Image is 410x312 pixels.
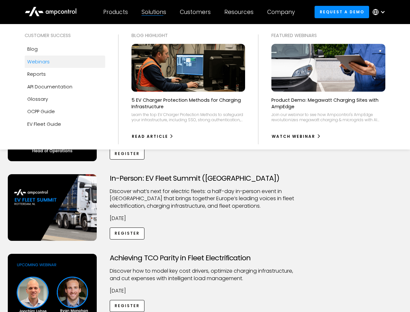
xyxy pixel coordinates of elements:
p: ​Discover what’s next for electric fleets: a half-day in-person event in [GEOGRAPHIC_DATA] that b... [110,188,301,210]
a: Webinars [25,56,105,68]
p: [DATE] [110,215,301,222]
div: Glossary [27,96,48,103]
div: Reports [27,71,46,78]
a: OCPP Guide [25,105,105,118]
a: Request a demo [315,6,369,18]
div: Blog Highlight [131,32,245,39]
div: API Documentation [27,83,72,90]
h3: Achieving TCO Parity in Fleet Electrification [110,254,301,262]
p: Discover how to model key cost drivers, optimize charging infrastructure, and cut expenses with i... [110,267,301,282]
a: Reports [25,68,105,80]
div: Company [267,8,295,16]
a: Read Article [131,131,174,142]
div: Join our webinar to see how Ampcontrol's AmpEdge revolutionizes megawatt charging & microgrids wi... [271,112,385,122]
div: EV Fleet Guide [27,121,61,128]
div: OCPP Guide [27,108,55,115]
a: Register [110,227,145,240]
div: watch webinar [272,134,315,139]
a: Register [110,300,145,312]
a: EV Fleet Guide [25,118,105,130]
div: Webinars [27,58,50,65]
a: Blog [25,43,105,55]
a: watch webinar [271,131,321,142]
p: Product Demo: Megawatt Charging Sites with AmpEdge [271,97,385,110]
div: Customers [180,8,211,16]
div: Products [103,8,128,16]
div: Solutions [142,8,166,16]
p: [DATE] [110,287,301,294]
a: Glossary [25,93,105,105]
div: Read Article [132,134,168,139]
div: Blog [27,45,38,53]
div: Learn the top EV Charger Protection Methods to safeguard your infrastructure, including SSO, stro... [131,112,245,122]
div: Featured webinars [271,32,385,39]
div: Customer success [25,32,105,39]
h3: In-Person: EV Fleet Summit ([GEOGRAPHIC_DATA]) [110,174,301,183]
a: API Documentation [25,81,105,93]
p: 5 EV Charger Protection Methods for Charging Infrastructure [131,97,245,110]
a: Register [110,148,145,160]
div: Resources [224,8,254,16]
